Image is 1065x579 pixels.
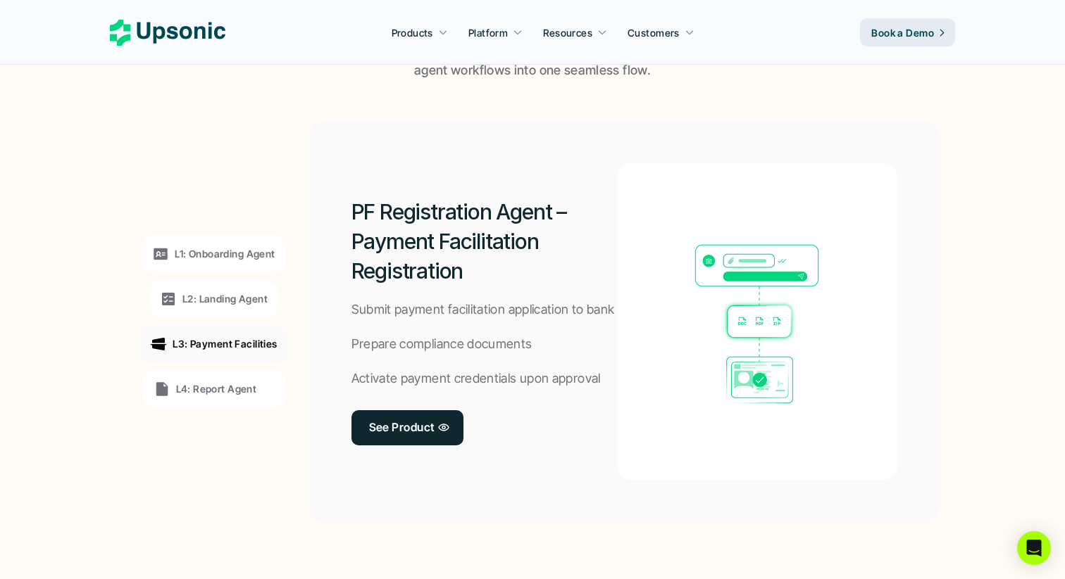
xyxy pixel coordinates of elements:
[392,25,433,40] p: Products
[871,25,934,40] p: Book a Demo
[543,25,592,40] p: Resources
[1017,531,1051,565] div: Open Intercom Messenger
[351,197,618,286] h2: PF Registration Agent – Payment Facilitation Registration
[383,20,456,45] a: Products
[351,334,532,355] p: Prepare compliance documents
[628,25,680,40] p: Customers
[468,25,508,40] p: Platform
[860,18,955,46] a: Book a Demo
[173,336,277,351] p: L3: Payment Facilities
[176,381,257,396] p: L4: Report Agent
[175,246,275,261] p: L1: Onboarding Agent
[351,410,463,445] a: See Product
[351,300,615,320] p: Submit payment facilitation application to bank
[369,417,435,438] p: See Product
[351,369,601,389] p: Activate payment credentials upon approval
[182,291,268,306] p: L2: Landing Agent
